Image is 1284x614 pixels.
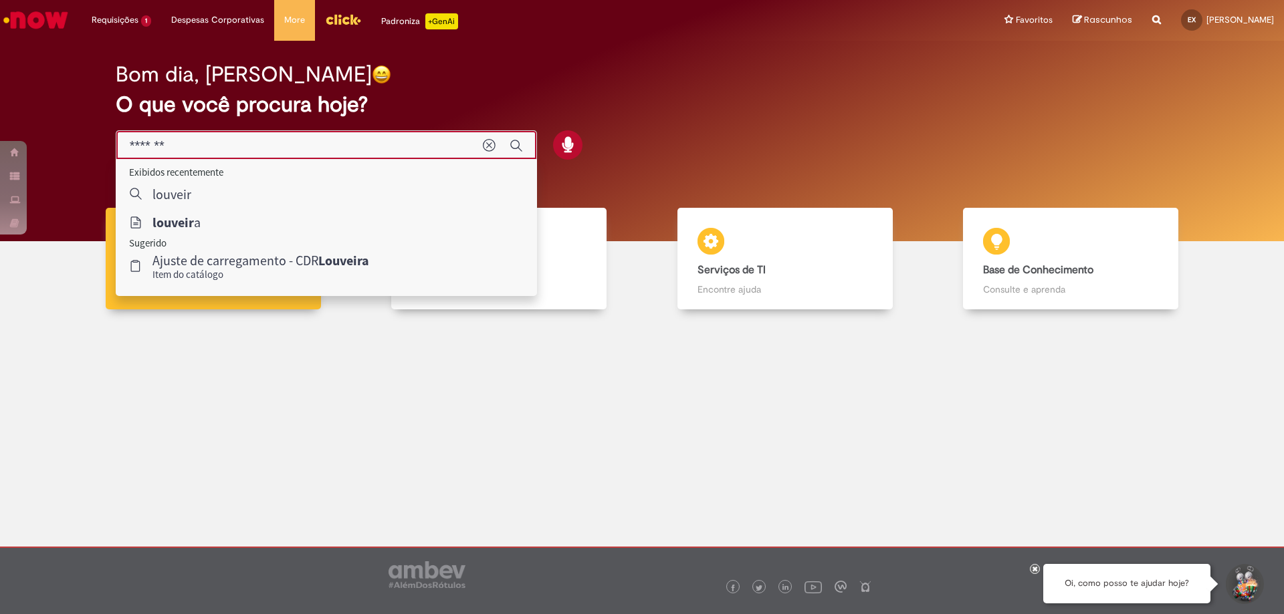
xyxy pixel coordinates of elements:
img: logo_footer_linkedin.png [782,584,789,592]
span: More [284,13,305,27]
a: Base de Conhecimento Consulte e aprenda [928,208,1214,310]
img: logo_footer_facebook.png [730,585,736,591]
img: logo_footer_ambev_rotulo_gray.png [389,561,465,588]
b: Serviços de TI [698,263,766,277]
span: [PERSON_NAME] [1206,14,1274,25]
img: click_logo_yellow_360x200.png [325,9,361,29]
a: Serviços de TI Encontre ajuda [642,208,928,310]
div: Padroniza [381,13,458,29]
span: Despesas Corporativas [171,13,264,27]
img: logo_footer_workplace.png [835,581,847,593]
div: Oi, como posso te ajudar hoje? [1043,564,1210,603]
img: logo_footer_twitter.png [756,585,762,591]
img: logo_footer_youtube.png [805,578,822,595]
h2: O que você procura hoje? [116,93,1169,116]
img: ServiceNow [1,7,70,33]
p: +GenAi [425,13,458,29]
span: 1 [141,15,151,27]
b: Base de Conhecimento [983,263,1093,277]
a: Tirar dúvidas Tirar dúvidas com Lupi Assist e Gen Ai [70,208,356,310]
h2: Bom dia, [PERSON_NAME] [116,63,372,86]
span: Rascunhos [1084,13,1132,26]
p: Encontre ajuda [698,283,873,296]
span: EX [1188,15,1196,24]
span: Favoritos [1016,13,1053,27]
a: Rascunhos [1073,14,1132,27]
img: happy-face.png [372,65,391,84]
p: Consulte e aprenda [983,283,1158,296]
span: Requisições [92,13,138,27]
img: logo_footer_naosei.png [859,581,871,593]
button: Iniciar Conversa de Suporte [1224,564,1264,604]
